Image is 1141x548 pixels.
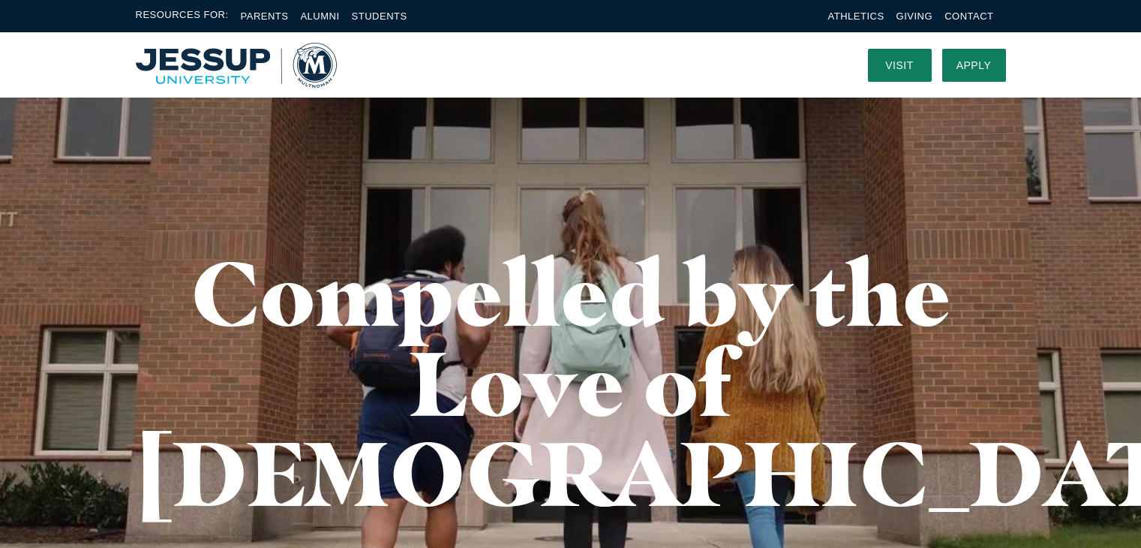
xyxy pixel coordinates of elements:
[942,49,1006,82] a: Apply
[352,11,407,22] a: Students
[300,11,339,22] a: Alumni
[136,8,229,25] span: Resources For:
[241,11,289,22] a: Parents
[136,248,1006,518] h1: Compelled by the Love of [DEMOGRAPHIC_DATA]
[136,43,337,88] img: Multnomah University Logo
[828,11,884,22] a: Athletics
[944,11,993,22] a: Contact
[868,49,932,82] a: Visit
[136,43,337,88] a: Home
[896,11,933,22] a: Giving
